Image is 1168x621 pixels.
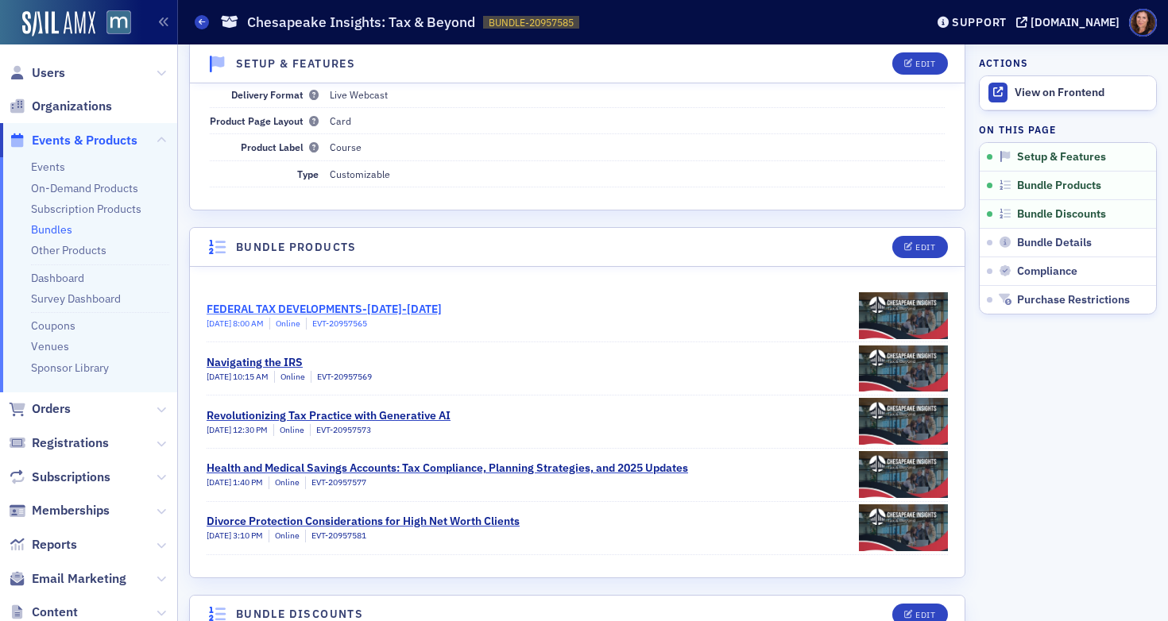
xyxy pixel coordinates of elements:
[31,339,69,353] a: Venues
[9,502,110,519] a: Memberships
[233,530,263,541] span: 3:10 PM
[106,10,131,35] img: SailAMX
[32,604,78,621] span: Content
[9,570,126,588] a: Email Marketing
[9,536,77,553] a: Reports
[207,342,948,395] a: Navigating the IRS[DATE] 10:15 AMOnlineEVT-20957569
[31,202,141,216] a: Subscription Products
[330,114,351,127] span: Card
[952,15,1007,29] div: Support
[32,570,126,588] span: Email Marketing
[310,424,371,437] div: EVT-20957573
[231,88,319,101] span: Delivery Format
[892,236,947,258] button: Edit
[32,469,110,486] span: Subscriptions
[980,76,1156,110] a: View on Frontend
[330,134,946,160] dd: Course
[31,361,109,375] a: Sponsor Library
[269,530,300,542] div: Online
[915,60,935,68] div: Edit
[32,400,71,418] span: Orders
[207,513,520,530] div: Divorce Protection Considerations for High Net Worth Clients
[207,318,233,329] span: [DATE]
[1017,179,1101,193] span: Bundle Products
[1031,15,1120,29] div: [DOMAIN_NAME]
[236,239,357,256] h4: Bundle Products
[31,318,75,333] a: Coupons
[1017,150,1106,164] span: Setup & Features
[9,400,71,418] a: Orders
[1017,236,1092,250] span: Bundle Details
[31,271,84,285] a: Dashboard
[330,88,388,101] span: Live Webcast
[22,11,95,37] img: SailAMX
[207,354,372,371] div: Navigating the IRS
[915,243,935,252] div: Edit
[9,469,110,486] a: Subscriptions
[95,10,131,37] a: View Homepage
[306,318,367,330] div: EVT-20957565
[32,536,77,553] span: Reports
[233,318,264,329] span: 8:00 AM
[979,56,1028,70] h4: Actions
[269,476,300,489] div: Online
[207,407,451,424] div: Revolutionizing Tax Practice with Generative AI
[31,243,106,257] a: Other Products
[32,434,109,452] span: Registrations
[207,449,948,501] a: Health and Medical Savings Accounts: Tax Compliance, Planning Strategies, and 2025 Updates[DATE] ...
[979,122,1157,137] h4: On this page
[915,611,935,619] div: Edit
[233,424,268,435] span: 12:30 PM
[311,371,372,384] div: EVT-20957569
[31,181,138,195] a: On-Demand Products
[207,530,233,541] span: [DATE]
[9,132,137,149] a: Events & Products
[31,160,65,174] a: Events
[233,476,263,488] span: 1:40 PM
[32,64,65,82] span: Users
[31,291,121,306] a: Survey Dashboard
[207,371,233,382] span: [DATE]
[207,395,948,448] a: Revolutionizing Tax Practice with Generative AI[DATE] 12:30 PMOnlineEVT-20957573
[305,530,366,542] div: EVT-20957581
[247,13,475,32] h1: Chesapeake Insights: Tax & Beyond
[9,604,78,621] a: Content
[207,502,948,554] a: Divorce Protection Considerations for High Net Worth Clients[DATE] 3:10 PMOnlineEVT-20957581
[233,371,269,382] span: 10:15 AM
[210,114,319,127] span: Product Page Layout
[1016,17,1125,28] button: [DOMAIN_NAME]
[32,98,112,115] span: Organizations
[207,460,688,476] div: Health and Medical Savings Accounts: Tax Compliance, Planning Strategies, and 2025 Updates
[1017,264,1077,279] span: Compliance
[241,141,319,153] span: Product Label
[9,64,65,82] a: Users
[207,424,233,435] span: [DATE]
[9,98,112,115] a: Organizations
[330,161,946,187] dd: Customizable
[273,424,304,437] div: Online
[9,434,109,452] a: Registrations
[297,168,319,180] span: Type
[207,301,442,318] div: FEDERAL TAX DEVELOPMENTS-[DATE]-[DATE]
[489,16,574,29] span: BUNDLE-20957585
[207,289,948,341] a: FEDERAL TAX DEVELOPMENTS-[DATE]-[DATE][DATE] 8:00 AMOnlineEVT-20957565
[269,318,300,330] div: Online
[892,52,947,75] button: Edit
[1017,293,1130,307] span: Purchase Restrictions
[1017,207,1106,222] span: Bundle Discounts
[32,502,110,519] span: Memberships
[1015,86,1148,100] div: View on Frontend
[236,56,355,72] h4: Setup & Features
[274,371,305,384] div: Online
[31,222,72,237] a: Bundles
[207,476,233,488] span: [DATE]
[32,132,137,149] span: Events & Products
[1129,9,1157,37] span: Profile
[305,476,366,489] div: EVT-20957577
